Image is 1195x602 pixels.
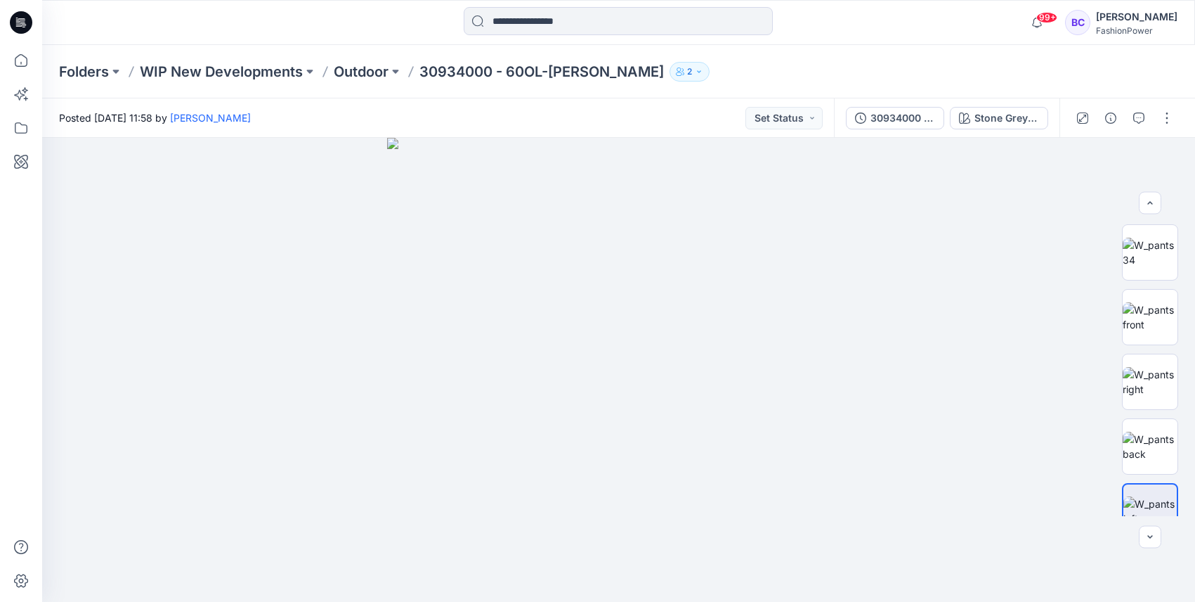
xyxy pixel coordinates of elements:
img: W_pants back [1123,432,1177,461]
div: 30934000 - 60OL-[PERSON_NAME] [870,110,935,126]
button: Details [1099,107,1122,129]
a: WIP New Developments [140,62,303,82]
div: BC [1065,10,1090,35]
button: 2 [670,62,710,82]
p: 30934000 - 60OL-[PERSON_NAME] [419,62,664,82]
a: Outdoor [334,62,388,82]
button: 30934000 - 60OL-[PERSON_NAME] [846,107,944,129]
img: W_pants left [1123,497,1177,526]
a: Folders [59,62,109,82]
img: W_pants front [1123,302,1177,332]
img: W_pants right [1123,367,1177,397]
button: Stone Grey + Caviar [950,107,1048,129]
p: 2 [687,64,692,79]
span: 99+ [1036,12,1057,23]
div: [PERSON_NAME] [1096,8,1177,25]
img: eyJhbGciOiJIUzI1NiIsImtpZCI6IjAiLCJzbHQiOiJzZXMiLCJ0eXAiOiJKV1QifQ.eyJkYXRhIjp7InR5cGUiOiJzdG9yYW... [387,138,851,602]
span: Posted [DATE] 11:58 by [59,110,251,125]
img: W_pants 34 [1123,238,1177,267]
a: [PERSON_NAME] [170,112,251,124]
div: Stone Grey + Caviar [974,110,1039,126]
div: FashionPower [1096,25,1177,36]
